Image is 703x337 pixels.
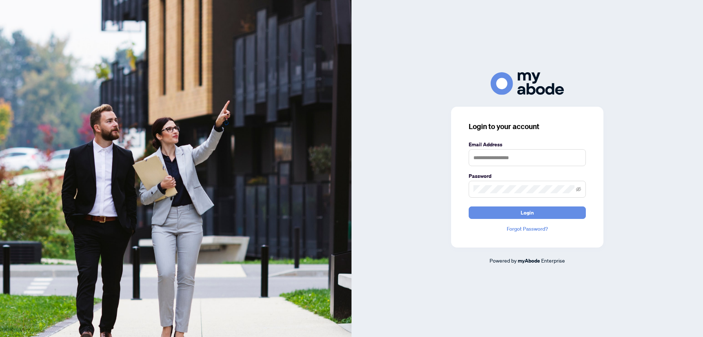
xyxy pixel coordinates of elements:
[469,225,586,233] a: Forgot Password?
[491,72,564,95] img: ma-logo
[518,257,540,265] a: myAbode
[490,257,517,264] span: Powered by
[576,187,581,192] span: eye-invisible
[541,257,565,264] span: Enterprise
[469,206,586,219] button: Login
[469,172,586,180] label: Password
[469,140,586,149] label: Email Address
[469,121,586,132] h3: Login to your account
[521,207,534,219] span: Login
